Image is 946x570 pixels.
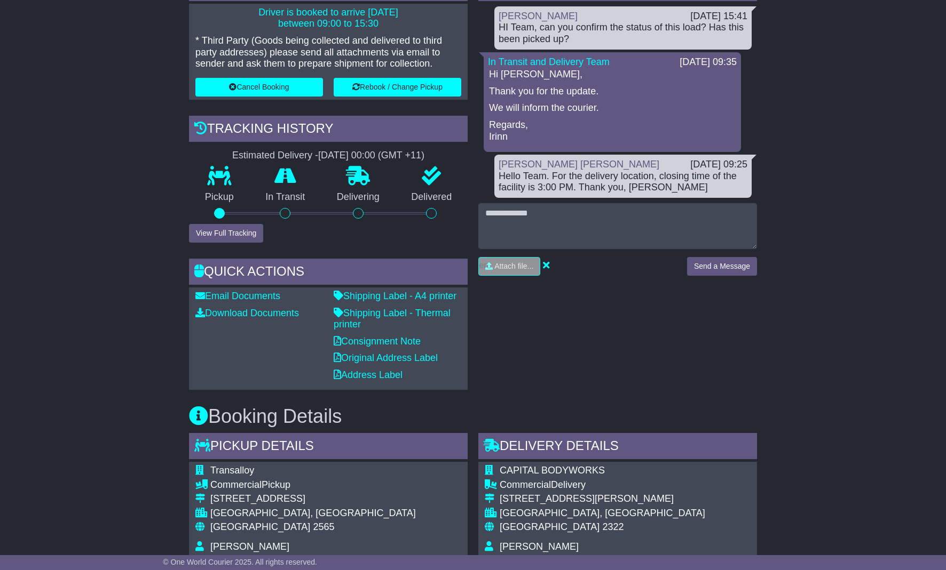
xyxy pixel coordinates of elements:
div: [DATE] 09:25 [690,159,747,171]
div: Quick Actions [189,259,468,287]
span: 2322 [602,521,624,532]
span: Commercial [500,479,551,490]
div: [GEOGRAPHIC_DATA], [GEOGRAPHIC_DATA] [500,508,742,519]
div: [DATE] 09:35 [680,57,737,68]
p: Delivering [321,191,396,203]
span: Commercial [210,479,262,490]
div: Delivery [500,479,742,491]
p: * Third Party (Goods being collected and delivered to third party addresses) please send all atta... [195,35,461,70]
a: Shipping Label - A4 printer [334,291,456,301]
span: 2565 [313,521,334,532]
a: [PERSON_NAME] [499,11,578,21]
div: [STREET_ADDRESS][PERSON_NAME] [500,493,742,505]
p: Hi [PERSON_NAME], [489,69,736,81]
span: [PERSON_NAME] [210,541,289,552]
a: In Transit and Delivery Team [488,57,610,67]
span: [PERSON_NAME] [500,541,579,552]
div: HI Team, can you confirm the status of this load? Has this been picked up? [499,22,747,45]
div: Pickup Details [189,433,468,462]
a: Consignment Note [334,336,421,347]
div: Hello Team. For the delivery location, closing time of the facility is 3:00 PM. Thank you, [PERSO... [499,171,747,194]
div: Estimated Delivery - [189,150,468,162]
div: [DATE] 15:41 [690,11,747,22]
span: Transalloy [210,465,254,476]
p: We will inform the courier. [489,102,736,114]
button: View Full Tracking [189,224,263,243]
a: Original Address Label [334,352,438,363]
div: [STREET_ADDRESS] [210,493,416,505]
span: © One World Courier 2025. All rights reserved. [163,558,317,566]
div: Delivery Details [478,433,757,462]
a: Address Label [334,370,403,380]
span: CAPITAL BODYWORKS [500,465,605,476]
a: Shipping Label - Thermal printer [334,308,451,330]
p: Thank you for the update. [489,86,736,98]
a: Download Documents [195,308,299,318]
a: Email Documents [195,291,280,301]
div: [DATE] 00:00 (GMT +11) [318,150,424,162]
p: Driver is booked to arrive [DATE] between 09:00 to 15:30 [195,7,461,30]
p: Regards, Irinn [489,119,736,142]
p: Pickup [189,191,250,203]
p: In Transit [250,191,321,203]
button: Send a Message [687,257,757,276]
a: [PERSON_NAME] [PERSON_NAME] [499,159,659,170]
p: Delivered [396,191,468,203]
button: Cancel Booking [195,78,323,97]
button: Rebook / Change Pickup [334,78,461,97]
div: [GEOGRAPHIC_DATA], [GEOGRAPHIC_DATA] [210,508,416,519]
div: Pickup [210,479,416,491]
div: Tracking history [189,116,468,144]
span: [GEOGRAPHIC_DATA] [210,521,310,532]
span: [GEOGRAPHIC_DATA] [500,521,600,532]
h3: Booking Details [189,406,757,427]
